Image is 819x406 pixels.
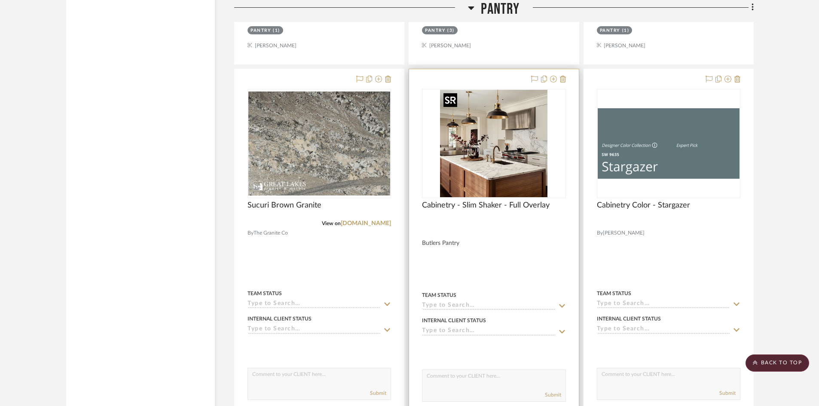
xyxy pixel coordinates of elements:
input: Type to Search… [422,302,555,310]
button: Submit [545,391,561,399]
span: By [248,229,254,237]
div: 0 [248,89,391,198]
div: (1) [622,27,630,34]
div: Pantry [251,27,271,34]
span: Cabinetry - Slim Shaker - Full Overlay [422,201,550,210]
div: Internal Client Status [248,315,312,323]
div: Team Status [422,291,456,299]
input: Type to Search… [248,300,381,308]
span: Sucuri Brown Granite [248,201,321,210]
span: By [597,229,603,237]
div: Team Status [248,290,282,297]
div: (1) [273,27,280,34]
button: Submit [719,389,736,397]
scroll-to-top-button: BACK TO TOP [746,354,809,372]
span: The Granite Co [254,229,288,237]
div: (3) [447,27,455,34]
span: View on [322,221,341,226]
span: Cabinetry Color - Stargazer [597,201,690,210]
div: Pantry [425,27,445,34]
div: Internal Client Status [422,317,486,324]
a: [DOMAIN_NAME] [341,220,391,226]
span: [PERSON_NAME] [603,229,645,237]
div: Team Status [597,290,631,297]
button: Submit [370,389,386,397]
input: Type to Search… [248,326,381,334]
input: Type to Search… [597,300,730,308]
img: Cabinetry Color - Stargazer [598,108,740,178]
img: Sucuri Brown Granite [248,92,390,196]
div: Pantry [600,27,620,34]
img: Cabinetry - Slim Shaker - Full Overlay [440,90,547,197]
input: Type to Search… [597,326,730,334]
div: 0 [422,89,565,198]
input: Type to Search… [422,327,555,336]
div: Internal Client Status [597,315,661,323]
